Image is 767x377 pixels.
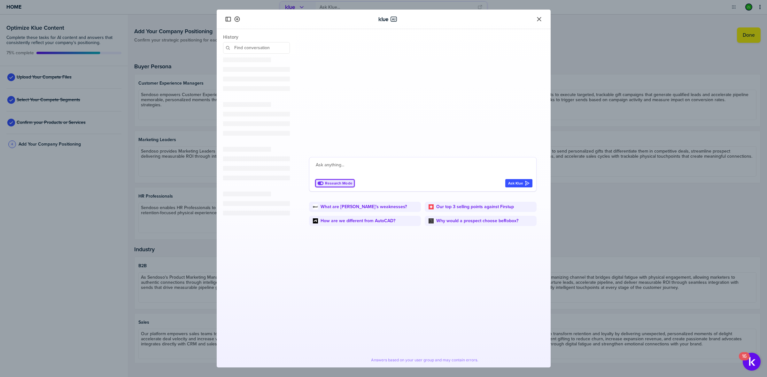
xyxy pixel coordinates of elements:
[371,358,478,363] span: Answers based on your user group and may contain errors.
[508,181,530,186] div: Ask Klue
[436,218,518,223] a: Why would a prospect choose beRobox?
[436,204,514,209] a: Our top 3 selling points against Firstup
[743,353,761,371] button: Open Resource Center, 16 new notifications
[223,42,290,54] input: Find conversation
[429,218,434,223] img: Why would a prospect choose beRobox?
[313,218,318,223] img: How are we different from AutoCAD?
[429,204,434,209] img: Our top 3 selling points against Firstup
[505,179,532,187] button: Ask Klue
[742,356,747,365] div: 16
[325,181,353,186] span: Research Mode
[313,204,318,209] img: What are Esri’s weaknesses?
[223,34,290,40] span: History
[535,15,543,23] button: Close
[321,218,395,223] a: How are we different from AutoCAD?
[321,204,407,209] a: What are [PERSON_NAME]’s weaknesses?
